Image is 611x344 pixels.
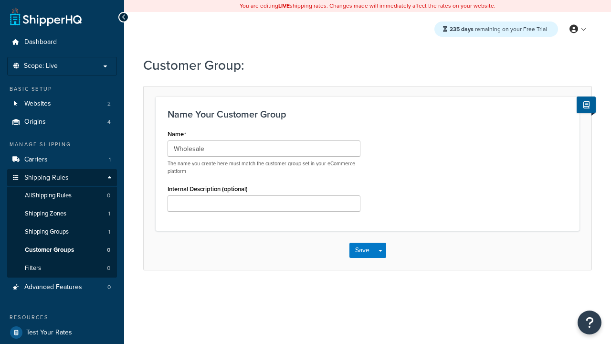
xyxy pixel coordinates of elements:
[7,223,117,241] li: Shipping Groups
[7,85,117,93] div: Basic Setup
[7,95,117,113] a: Websites2
[7,140,117,149] div: Manage Shipping
[25,228,69,236] span: Shipping Groups
[25,246,74,254] span: Customer Groups
[7,205,117,223] li: Shipping Zones
[7,241,117,259] a: Customer Groups0
[7,151,117,169] a: Carriers1
[7,223,117,241] a: Shipping Groups1
[24,38,57,46] span: Dashboard
[578,311,601,334] button: Open Resource Center
[25,264,41,272] span: Filters
[24,174,69,182] span: Shipping Rules
[26,329,72,337] span: Test Your Rates
[7,33,117,51] a: Dashboard
[349,243,375,258] button: Save
[7,151,117,169] li: Carriers
[24,100,51,108] span: Websites
[24,283,82,291] span: Advanced Features
[7,95,117,113] li: Websites
[24,62,58,70] span: Scope: Live
[25,210,66,218] span: Shipping Zones
[577,97,596,113] button: Show Help Docs
[7,259,117,277] li: Filters
[25,192,72,200] span: All Shipping Rules
[168,130,186,138] label: Name
[7,313,117,322] div: Resources
[108,228,110,236] span: 1
[7,241,117,259] li: Customer Groups
[7,169,117,187] a: Shipping Rules
[7,324,117,341] a: Test Your Rates
[107,192,110,200] span: 0
[7,259,117,277] a: Filters0
[107,264,110,272] span: 0
[168,185,248,193] label: Internal Description (optional)
[143,56,580,75] h1: Customer Group:
[7,113,117,131] li: Origins
[107,246,110,254] span: 0
[107,100,111,108] span: 2
[7,279,117,296] li: Advanced Features
[108,210,110,218] span: 1
[7,113,117,131] a: Origins4
[278,1,290,10] b: LIVE
[24,156,48,164] span: Carriers
[7,279,117,296] a: Advanced Features0
[7,169,117,278] li: Shipping Rules
[450,25,547,33] span: remaining on your Free Trial
[7,187,117,204] a: AllShipping Rules0
[109,156,111,164] span: 1
[450,25,474,33] strong: 235 days
[24,118,46,126] span: Origins
[168,160,360,175] p: The name you create here must match the customer group set in your eCommerce platform
[107,283,111,291] span: 0
[107,118,111,126] span: 4
[7,205,117,223] a: Shipping Zones1
[168,109,568,119] h3: Name Your Customer Group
